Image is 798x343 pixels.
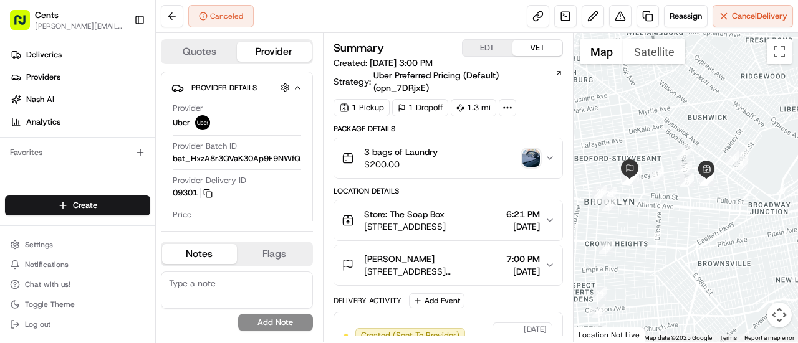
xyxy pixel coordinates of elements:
[188,5,254,27] button: Canceled
[677,145,691,159] div: 1
[162,244,237,264] button: Notes
[25,319,50,329] span: Log out
[719,334,737,341] a: Terms (opens in new tab)
[26,72,60,83] span: Providers
[25,260,69,270] span: Notifications
[5,276,150,293] button: Chat with us!
[364,208,445,220] span: Store: The Soap Box
[212,122,227,137] button: Start new chat
[622,171,635,185] div: 17
[100,175,205,197] a: 💻API Documentation
[522,149,540,167] img: photo_proof_of_delivery image
[622,171,636,185] div: 18
[25,280,70,289] span: Chat with us!
[105,181,115,191] div: 💻
[463,40,512,56] button: EDT
[32,80,206,93] input: Clear
[35,9,59,21] button: Cents
[5,195,150,215] button: Create
[5,45,155,65] a: Deliveries
[171,77,302,98] button: Provider Details
[5,256,150,273] button: Notifications
[173,187,213,199] button: 09301
[5,143,150,162] div: Favorites
[592,304,605,318] div: 30
[699,171,713,184] div: 5
[191,83,257,93] span: Provider Details
[162,42,237,62] button: Quotes
[237,244,312,264] button: Flags
[5,67,155,87] a: Providers
[512,40,562,56] button: VET
[173,117,190,128] span: Uber
[5,5,129,35] button: Cents[PERSON_NAME][EMAIL_ADDRESS][PERSON_NAME][DOMAIN_NAME]
[628,171,642,184] div: 16
[409,293,464,308] button: Add Event
[670,11,702,22] span: Reassign
[124,210,151,220] span: Pylon
[12,12,37,37] img: Nash
[334,124,563,134] div: Package Details
[524,324,547,334] span: [DATE]
[88,210,151,220] a: Powered byPylon
[35,21,124,31] button: [PERSON_NAME][EMAIL_ADDRESS][PERSON_NAME][DOMAIN_NAME]
[237,42,312,62] button: Provider
[623,39,685,64] button: Show satellite imagery
[506,253,540,265] span: 7:00 PM
[26,94,54,105] span: Nash AI
[26,116,60,128] span: Analytics
[12,49,227,69] p: Welcome 👋
[593,325,607,339] div: 31
[26,49,62,60] span: Deliveries
[713,5,793,27] button: CancelDelivery
[364,146,438,158] span: 3 bags of Laundry
[650,167,664,181] div: 15
[42,118,204,131] div: Start new chat
[370,57,433,68] span: [DATE] 3:00 PM
[602,197,616,211] div: 27
[506,220,540,233] span: [DATE]
[334,296,401,306] div: Delivery Activity
[644,334,712,341] span: Map data ©2025 Google
[5,112,155,132] a: Analytics
[334,57,433,69] span: Created:
[506,265,540,278] span: [DATE]
[678,161,692,174] div: 2
[732,11,787,22] span: Cancel Delivery
[5,236,150,253] button: Settings
[334,42,384,54] h3: Summary
[580,39,623,64] button: Show street map
[744,334,794,341] a: Report a map error
[603,187,617,200] div: 24
[5,296,150,313] button: Toggle Theme
[373,69,563,94] a: Uber Preferred Pricing (Default) (opn_7DRjxE)
[173,103,203,114] span: Provider
[334,186,563,196] div: Location Details
[334,245,562,285] button: [PERSON_NAME][STREET_ADDRESS][PERSON_NAME]7:00 PM[DATE]
[364,220,446,233] span: [STREET_ADDRESS]
[334,138,562,178] button: 3 bags of Laundry$200.00photo_proof_of_delivery image
[173,153,300,164] span: bat_HxzA8r3QVaK30Ap9F9NWfQ
[25,240,53,250] span: Settings
[361,330,459,341] span: Created (Sent To Provider)
[334,99,390,116] div: 1 Pickup
[767,303,792,327] button: Map camera controls
[364,265,501,278] span: [STREET_ADDRESS][PERSON_NAME]
[700,172,714,186] div: 13
[73,200,97,211] span: Create
[734,156,748,170] div: 9
[392,99,448,116] div: 1 Dropoff
[195,115,210,130] img: uber-new-logo.jpeg
[173,141,237,152] span: Provider Batch ID
[173,175,246,186] span: Provider Delivery ID
[623,171,637,185] div: 22
[334,69,563,94] div: Strategy:
[593,287,607,301] div: 29
[12,181,22,191] div: 📗
[25,180,95,192] span: Knowledge Base
[12,118,35,141] img: 1736555255976-a54dd68f-1ca7-489b-9aae-adbdc363a1c4
[173,209,191,220] span: Price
